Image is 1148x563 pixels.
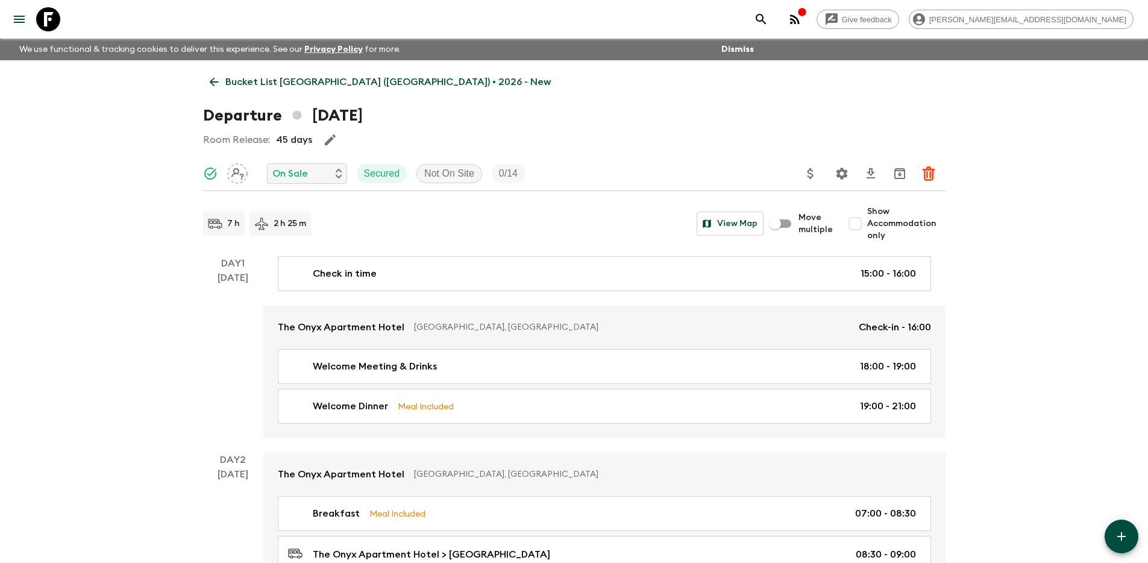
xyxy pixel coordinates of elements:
[909,10,1134,29] div: [PERSON_NAME][EMAIL_ADDRESS][DOMAIN_NAME]
[203,166,218,181] svg: Synced Successfully
[357,164,407,183] div: Secured
[859,162,883,186] button: Download CSV
[313,266,377,281] p: Check in time
[278,256,931,291] a: Check in time15:00 - 16:00
[888,162,912,186] button: Archive (Completed, Cancelled or Unsynced Departures only)
[278,467,404,482] p: The Onyx Apartment Hotel
[263,306,946,349] a: The Onyx Apartment Hotel[GEOGRAPHIC_DATA], [GEOGRAPHIC_DATA]Check-in - 16:00
[697,212,764,236] button: View Map
[492,164,525,183] div: Trip Fill
[859,320,931,335] p: Check-in - 16:00
[855,506,916,521] p: 07:00 - 08:30
[227,167,248,177] span: Assign pack leader
[278,389,931,424] a: Welcome DinnerMeal Included19:00 - 21:00
[272,166,308,181] p: On Sale
[749,7,773,31] button: search adventures
[917,162,941,186] button: Delete
[218,271,248,438] div: [DATE]
[263,453,946,496] a: The Onyx Apartment Hotel[GEOGRAPHIC_DATA], [GEOGRAPHIC_DATA]
[835,15,899,24] span: Give feedback
[313,399,388,414] p: Welcome Dinner
[278,320,404,335] p: The Onyx Apartment Hotel
[278,496,931,531] a: BreakfastMeal Included07:00 - 08:30
[856,547,916,562] p: 08:30 - 09:00
[798,162,823,186] button: Update Price, Early Bird Discount and Costs
[203,133,270,147] p: Room Release:
[14,39,406,60] p: We use functional & tracking cookies to deliver this experience. See our for more.
[499,166,518,181] p: 0 / 14
[830,162,854,186] button: Settings
[364,166,400,181] p: Secured
[274,218,306,230] p: 2 h 25 m
[860,399,916,414] p: 19:00 - 21:00
[414,321,849,333] p: [GEOGRAPHIC_DATA], [GEOGRAPHIC_DATA]
[203,453,263,467] p: Day 2
[817,10,899,29] a: Give feedback
[867,206,946,242] span: Show Accommodation only
[304,45,363,54] a: Privacy Policy
[424,166,474,181] p: Not On Site
[203,104,363,128] h1: Departure [DATE]
[313,547,550,562] p: The Onyx Apartment Hotel > [GEOGRAPHIC_DATA]
[798,212,833,236] span: Move multiple
[718,41,757,58] button: Dismiss
[203,256,263,271] p: Day 1
[414,468,921,480] p: [GEOGRAPHIC_DATA], [GEOGRAPHIC_DATA]
[225,75,551,89] p: Bucket List [GEOGRAPHIC_DATA] ([GEOGRAPHIC_DATA]) • 2026 - New
[276,133,312,147] p: 45 days
[313,506,360,521] p: Breakfast
[313,359,437,374] p: Welcome Meeting & Drinks
[203,70,557,94] a: Bucket List [GEOGRAPHIC_DATA] ([GEOGRAPHIC_DATA]) • 2026 - New
[227,218,240,230] p: 7 h
[398,400,454,413] p: Meal Included
[861,266,916,281] p: 15:00 - 16:00
[7,7,31,31] button: menu
[860,359,916,374] p: 18:00 - 19:00
[416,164,482,183] div: Not On Site
[278,349,931,384] a: Welcome Meeting & Drinks18:00 - 19:00
[923,15,1133,24] span: [PERSON_NAME][EMAIL_ADDRESS][DOMAIN_NAME]
[369,507,425,520] p: Meal Included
